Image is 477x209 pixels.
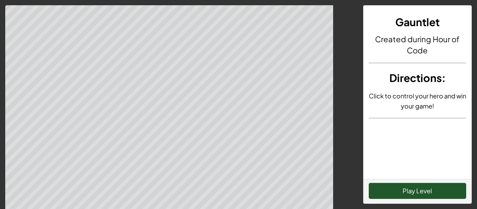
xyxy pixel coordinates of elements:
h4: Created during Hour of Code [369,33,467,56]
button: Play Level [369,183,467,199]
h3: : [369,70,467,86]
h3: Gauntlet [369,14,467,30]
span: Directions [389,71,442,84]
p: Click to control your hero and win your game! [369,91,467,111]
